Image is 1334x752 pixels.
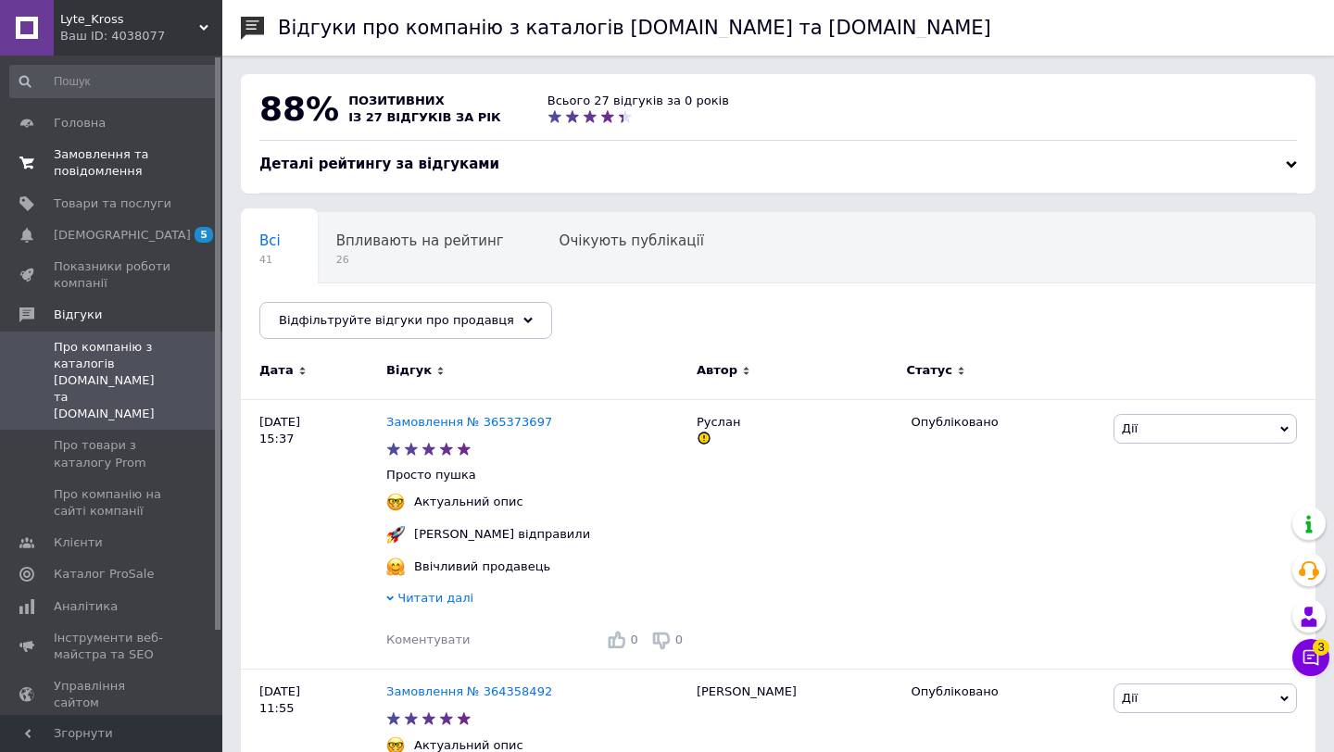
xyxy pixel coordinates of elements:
span: Відфільтруйте відгуки про продавця [279,313,514,327]
span: Головна [54,115,106,132]
span: Всі [259,232,281,249]
span: Клієнти [54,534,103,551]
span: Про компанію на сайті компанії [54,486,171,520]
a: Замовлення № 365373697 [386,415,552,429]
span: 5 [195,227,213,243]
p: Просто пушка [386,467,687,483]
div: Деталі рейтингу за відгуками [259,155,1297,174]
div: Руслан [687,399,902,669]
div: Всього 27 відгуків за 0 років [547,93,729,109]
img: :hugging_face: [386,558,405,576]
span: Читати далі [397,591,473,605]
div: Ввічливий продавець [409,558,555,575]
span: 3 [1313,639,1329,656]
span: Інструменти веб-майстра та SEO [54,630,171,663]
span: [DEMOGRAPHIC_DATA] [54,227,191,244]
span: 0 [675,633,683,646]
div: Актуальний опис [409,494,528,510]
span: Відгук [386,362,432,379]
img: :nerd_face: [386,493,405,511]
h1: Відгуки про компанію з каталогів [DOMAIN_NAME] та [DOMAIN_NAME] [278,17,991,39]
span: позитивних [348,94,445,107]
div: Опубліковано [911,414,1099,431]
span: Про товари з каталогу Prom [54,437,171,470]
span: Показники роботи компанії [54,258,171,292]
button: Чат з покупцем3 [1292,639,1329,676]
div: [PERSON_NAME] відправили [409,526,595,543]
div: Ваш ID: 4038077 [60,28,222,44]
span: Коментувати [386,633,470,646]
span: Дата [259,362,294,379]
span: Відгуки [54,307,102,323]
span: Деталі рейтингу за відгуками [259,156,499,172]
span: Замовлення та повідомлення [54,146,171,180]
span: Впливають на рейтинг [336,232,504,249]
span: Очікують публікації [560,232,704,249]
span: Аналітика [54,598,118,615]
input: Пошук [9,65,219,98]
span: Про компанію з каталогів [DOMAIN_NAME] та [DOMAIN_NAME] [54,339,171,423]
span: 88% [259,90,339,128]
span: 26 [336,253,504,267]
span: Lyte_Kross [60,11,199,28]
span: 0 [630,633,637,646]
a: Замовлення № 364358492 [386,684,552,698]
img: :rocket: [386,525,405,544]
span: Управління сайтом [54,678,171,711]
span: Статус [906,362,952,379]
span: 41 [259,253,281,267]
span: Дії [1122,421,1138,435]
div: Опубліковано [911,683,1099,700]
span: Автор [697,362,737,379]
div: [DATE] 15:37 [241,399,386,669]
span: Опубліковані без комен... [259,303,447,320]
span: Каталог ProSale [54,566,154,583]
span: Товари та послуги [54,195,171,212]
span: Дії [1122,691,1138,705]
div: Опубліковані без коментаря [241,283,485,354]
span: із 27 відгуків за рік [348,110,501,124]
div: Коментувати [386,632,470,648]
div: Читати далі [386,590,687,611]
